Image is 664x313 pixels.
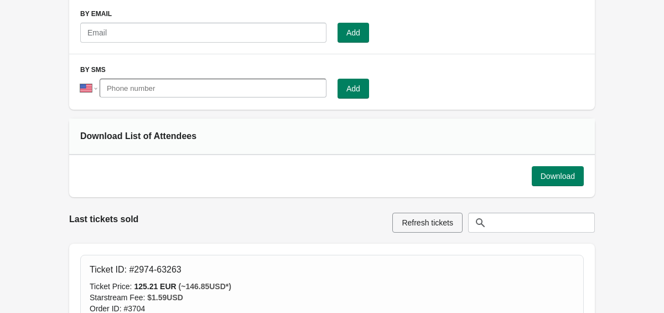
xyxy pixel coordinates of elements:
[90,264,181,275] h3: Ticket ID: # 2974-63263
[541,172,575,181] span: Download
[80,9,584,18] h3: By Email
[80,65,584,74] h3: By SMS
[134,282,178,291] span: 125.21 EUR
[90,281,574,292] div: Ticket Price :
[80,130,231,143] div: Download List of Attendees
[402,218,453,227] span: Refresh tickets
[90,292,574,303] div: Starstream Fee :
[147,293,183,302] span: $ 1.59 USD
[69,213,383,226] h2: Last tickets sold
[346,28,360,37] span: Add
[532,166,584,186] button: Download
[338,79,369,99] button: Add
[100,79,326,98] input: Phone number
[179,282,231,291] span: (~ 146.85 USD*)
[338,23,369,43] button: Add
[346,84,360,93] span: Add
[392,213,463,233] button: Refresh tickets
[80,23,326,43] input: Email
